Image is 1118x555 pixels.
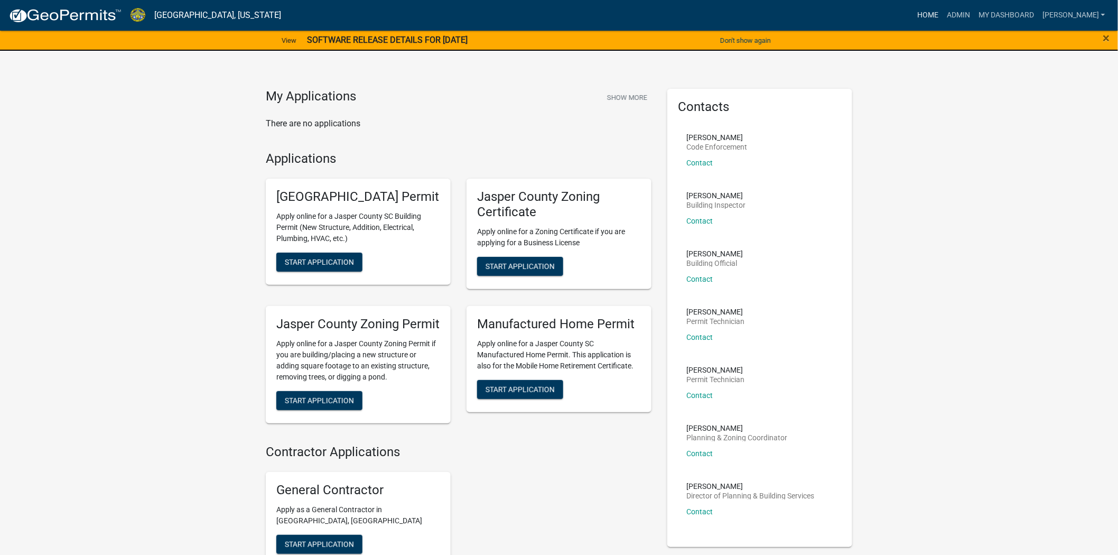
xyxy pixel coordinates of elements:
[477,189,641,220] h5: Jasper County Zoning Certificate
[276,483,440,498] h5: General Contractor
[1103,31,1110,45] span: ×
[1103,32,1110,44] button: Close
[686,275,713,283] a: Contact
[686,391,713,400] a: Contact
[276,317,440,332] h5: Jasper County Zoning Permit
[486,385,555,393] span: Start Application
[686,201,746,209] p: Building Inspector
[477,317,641,332] h5: Manufactured Home Permit
[686,134,747,141] p: [PERSON_NAME]
[686,192,746,199] p: [PERSON_NAME]
[276,211,440,244] p: Apply online for a Jasper County SC Building Permit (New Structure, Addition, Electrical, Plumbin...
[686,449,713,458] a: Contact
[686,318,744,325] p: Permit Technician
[307,35,468,45] strong: SOFTWARE RELEASE DETAILS FOR [DATE]
[686,507,713,516] a: Contact
[716,32,775,49] button: Don't show again
[686,159,713,167] a: Contact
[477,226,641,248] p: Apply online for a Zoning Certificate if you are applying for a Business License
[678,99,842,115] h5: Contacts
[266,151,651,432] wm-workflow-list-section: Applications
[266,151,651,166] h4: Applications
[1038,5,1110,25] a: [PERSON_NAME]
[686,376,744,383] p: Permit Technician
[477,338,641,372] p: Apply online for a Jasper County SC Manufactured Home Permit. This application is also for the Mo...
[686,217,713,225] a: Contact
[686,492,814,499] p: Director of Planning & Building Services
[276,253,362,272] button: Start Application
[686,143,747,151] p: Code Enforcement
[266,117,651,130] p: There are no applications
[686,434,787,441] p: Planning & Zoning Coordinator
[686,333,713,341] a: Contact
[943,5,974,25] a: Admin
[276,338,440,383] p: Apply online for a Jasper County Zoning Permit if you are building/placing a new structure or add...
[686,424,787,432] p: [PERSON_NAME]
[686,260,743,267] p: Building Official
[686,250,743,257] p: [PERSON_NAME]
[686,366,744,374] p: [PERSON_NAME]
[974,5,1038,25] a: My Dashboard
[477,380,563,399] button: Start Application
[130,8,146,22] img: Jasper County, South Carolina
[686,308,744,316] p: [PERSON_NAME]
[277,32,301,49] a: View
[266,89,356,105] h4: My Applications
[477,257,563,276] button: Start Application
[285,540,354,549] span: Start Application
[276,391,362,410] button: Start Application
[285,396,354,404] span: Start Application
[913,5,943,25] a: Home
[486,262,555,270] span: Start Application
[276,504,440,526] p: Apply as a General Contractor in [GEOGRAPHIC_DATA], [GEOGRAPHIC_DATA]
[686,483,814,490] p: [PERSON_NAME]
[603,89,651,106] button: Show More
[154,6,281,24] a: [GEOGRAPHIC_DATA], [US_STATE]
[285,258,354,266] span: Start Application
[266,445,651,460] h4: Contractor Applications
[276,189,440,205] h5: [GEOGRAPHIC_DATA] Permit
[276,535,362,554] button: Start Application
